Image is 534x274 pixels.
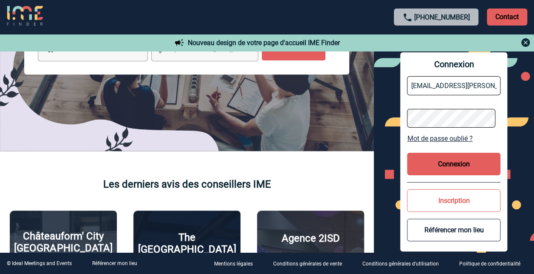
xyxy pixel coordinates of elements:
[414,13,470,21] a: [PHONE_NUMBER]
[7,260,72,266] div: © Ideal Meetings and Events
[362,261,439,267] p: Conditions générales d'utilisation
[407,219,500,241] button: Référencer mon lieu
[407,189,500,212] button: Inscription
[92,260,137,266] a: Référencer mon lieu
[138,231,236,255] p: The [GEOGRAPHIC_DATA]
[14,230,112,254] p: Châteauform' City [GEOGRAPHIC_DATA]
[356,260,452,268] a: Conditions générales d'utilisation
[407,76,500,95] input: Email *
[407,153,500,175] button: Connexion
[402,12,413,23] img: call-24-px.png
[273,261,342,267] p: Conditions générales de vente
[214,261,253,267] p: Mentions légales
[407,59,500,69] span: Connexion
[459,261,520,267] p: Politique de confidentialité
[266,260,356,268] a: Conditions générales de vente
[487,9,527,26] p: Contact
[407,134,500,143] a: Mot de passe oublié ?
[452,260,534,268] a: Politique de confidentialité
[174,46,292,53] span: [GEOGRAPHIC_DATA], département, région...
[207,260,266,268] a: Mentions légales
[281,232,339,244] p: Agence 2ISD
